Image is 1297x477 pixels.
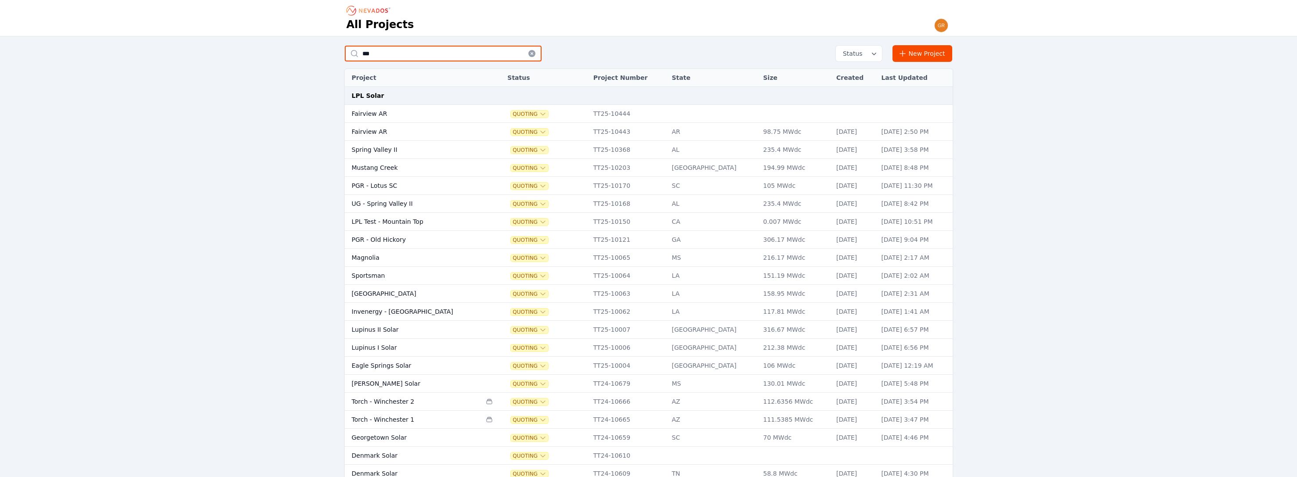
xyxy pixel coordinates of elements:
[589,429,668,447] td: TT24-10659
[589,267,668,285] td: TT25-10064
[759,375,832,393] td: 130.01 MWdc
[511,201,548,208] span: Quoting
[511,326,548,334] span: Quoting
[668,267,759,285] td: LA
[345,141,481,159] td: Spring Valley II
[511,398,548,405] button: Quoting
[345,357,953,375] tr: Eagle Springs SolarQuotingTT25-10004[GEOGRAPHIC_DATA]106 MWdc[DATE][DATE] 12:19 AM
[511,362,548,369] button: Quoting
[345,123,953,141] tr: Fairview ARQuotingTT25-10443AR98.75 MWdc[DATE][DATE] 2:50 PM
[832,357,877,375] td: [DATE]
[345,87,953,105] td: LPL Solar
[877,375,952,393] td: [DATE] 5:48 PM
[759,321,832,339] td: 316.67 MWdc
[345,321,481,339] td: Lupinus II Solar
[832,321,877,339] td: [DATE]
[589,375,668,393] td: TT24-10679
[511,165,548,172] button: Quoting
[759,339,832,357] td: 212.38 MWdc
[832,141,877,159] td: [DATE]
[759,303,832,321] td: 117.81 MWdc
[511,452,548,459] button: Quoting
[877,321,952,339] td: [DATE] 6:57 PM
[345,141,953,159] tr: Spring Valley IIQuotingTT25-10368AL235.4 MWdc[DATE][DATE] 3:58 PM
[511,255,548,262] button: Quoting
[832,123,877,141] td: [DATE]
[589,69,668,87] th: Project Number
[877,159,952,177] td: [DATE] 8:48 PM
[759,177,832,195] td: 105 MWdc
[759,267,832,285] td: 151.19 MWdc
[511,111,548,118] button: Quoting
[345,267,481,285] td: Sportsman
[589,141,668,159] td: TT25-10368
[832,249,877,267] td: [DATE]
[511,273,548,280] button: Quoting
[345,195,953,213] tr: UG - Spring Valley IIQuotingTT25-10168AL235.4 MWdc[DATE][DATE] 8:42 PM
[511,237,548,244] span: Quoting
[345,429,953,447] tr: Georgetown SolarQuotingTT24-10659SC70 MWdc[DATE][DATE] 4:46 PM
[668,141,759,159] td: AL
[668,429,759,447] td: SC
[345,393,481,411] td: Torch - Winchester 2
[759,213,832,231] td: 0.007 MWdc
[589,159,668,177] td: TT25-10203
[877,195,952,213] td: [DATE] 8:42 PM
[877,357,952,375] td: [DATE] 12:19 AM
[839,49,863,58] span: Status
[877,213,952,231] td: [DATE] 10:51 PM
[668,393,759,411] td: AZ
[511,129,548,136] button: Quoting
[759,429,832,447] td: 70 MWdc
[345,123,481,141] td: Fairview AR
[511,380,548,387] button: Quoting
[345,249,481,267] td: Magnolia
[345,339,481,357] td: Lupinus I Solar
[668,375,759,393] td: MS
[668,195,759,213] td: AL
[892,45,953,62] a: New Project
[345,69,481,87] th: Project
[345,411,953,429] tr: Torch - Winchester 1QuotingTT24-10665AZ111.5385 MWdc[DATE][DATE] 3:47 PM
[877,303,952,321] td: [DATE] 1:41 AM
[345,447,953,465] tr: Denmark SolarQuotingTT24-10610
[832,393,877,411] td: [DATE]
[668,177,759,195] td: SC
[589,177,668,195] td: TT25-10170
[511,183,548,190] button: Quoting
[345,375,953,393] tr: [PERSON_NAME] SolarQuotingTT24-10679MS130.01 MWdc[DATE][DATE] 5:48 PM
[589,303,668,321] td: TT25-10062
[511,344,548,351] span: Quoting
[345,213,953,231] tr: LPL Test - Mountain TopQuotingTT25-10150CA0.007 MWdc[DATE][DATE] 10:51 PM
[511,416,548,423] button: Quoting
[345,105,481,123] td: Fairview AR
[345,429,481,447] td: Georgetown Solar
[877,429,952,447] td: [DATE] 4:46 PM
[589,105,668,123] td: TT25-10444
[511,147,548,154] button: Quoting
[345,105,953,123] tr: Fairview ARQuotingTT25-10444
[589,411,668,429] td: TT24-10665
[759,285,832,303] td: 158.95 MWdc
[836,46,882,61] button: Status
[832,69,877,87] th: Created
[589,285,668,303] td: TT25-10063
[589,231,668,249] td: TT25-10121
[511,291,548,298] button: Quoting
[759,159,832,177] td: 194.99 MWdc
[589,123,668,141] td: TT25-10443
[759,123,832,141] td: 98.75 MWdc
[877,69,952,87] th: Last Updated
[589,195,668,213] td: TT25-10168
